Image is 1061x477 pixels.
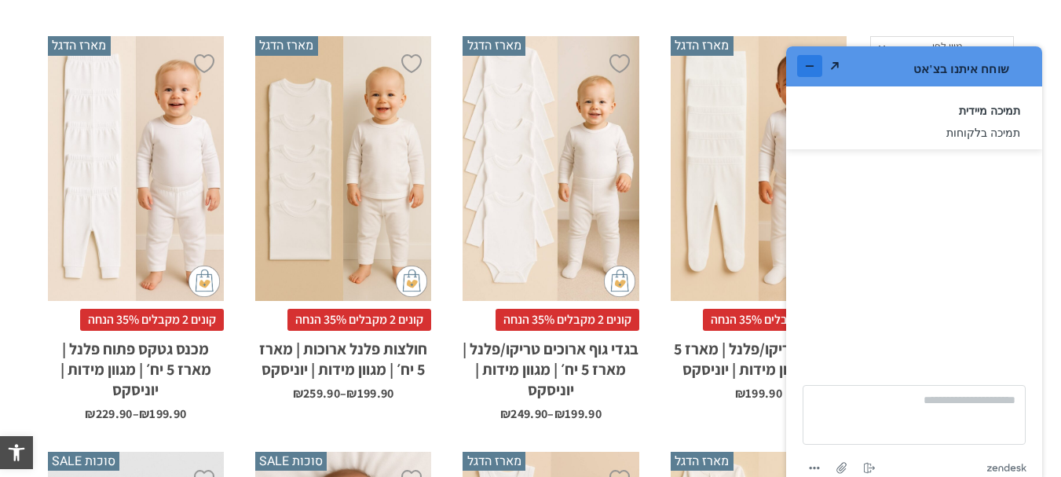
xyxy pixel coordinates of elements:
[463,452,525,471] span: מארז הדגל
[703,309,847,331] span: קונים 2 מקבלים 35% הנחה
[255,452,327,471] span: סוכות SALE
[133,408,139,420] span: –
[188,266,220,297] img: cat-mini-atc.png
[671,36,847,400] a: מארז הדגל רגליות טריקו/פלנל | מארז 5 יח׳ | מגוון מידות | יוניסקס קונים 2 מקבלים 35% הנחהרגליות טר...
[767,28,1061,477] iframe: חפש כאן מידע נוסף
[671,452,734,471] span: מארז הדגל
[463,331,638,400] h2: בגדי גוף ארוכים טריקו/פלנל | מארז 5 יח׳ | מגוון מידות | יוניסקס
[547,408,554,420] span: –
[17,11,47,25] span: צ'אט
[287,309,431,331] span: קונים 2 מקבלים 35% הנחה
[48,36,111,55] span: מארז הדגל
[85,405,95,422] span: ₪
[255,331,431,380] h2: חולצות פלנל ארוכות | מארז 5 יח׳ | מגוון מידות | יוניסקס
[671,331,847,380] h2: רגליות טריקו/פלנל | מארז 5 יח׳ | מגוון מידות | יוניסקס
[463,36,525,55] span: מארז הדגל
[500,405,547,422] bdi: 249.90
[463,36,638,420] a: מארז הדגל בגדי גוף ארוכים טריקו/פלנל | מארז 5 יח׳ | מגוון מידות | יוניסקס קונים 2 מקבלים 35% הנחה...
[255,36,431,400] a: מארז הדגל חולצות פלנל ארוכות | מארז 5 יח׳ | מגוון מידות | יוניסקס קונים 2 מקבלים 35% הנחהחולצות פ...
[346,385,393,402] bdi: 199.90
[35,431,60,450] button: Menu
[293,385,340,402] bdi: 259.90
[85,405,132,422] bdi: 229.90
[554,405,602,422] bdi: 199.90
[671,36,734,55] span: מארז הדגל
[340,387,346,400] span: –
[80,309,224,331] span: קונים 2 מקבלים 35% הנחה
[48,331,224,400] h2: מכנס גטקס פתוח פלנל | מארז 5 יח׳ | מגוון מידות | יוניסקס
[90,431,115,450] button: סיום הצ'אט
[48,36,224,420] a: מארז הדגל מכנס גטקס פתוח פלנל | מארז 5 יח׳ | מגוון מידות | יוניסקס קונים 2 מקבלים 35% הנחהמכנס גט...
[396,266,427,297] img: cat-mini-atc.png
[48,452,119,471] span: סוכות SALE
[346,385,357,402] span: ₪
[139,405,149,422] span: ₪
[496,309,639,331] span: קונים 2 מקבלים 35% הנחה
[604,266,635,297] img: cat-mini-atc.png
[293,385,303,402] span: ₪
[735,385,782,402] bdi: 199.90
[735,385,745,402] span: ₪
[255,36,318,55] span: מארז הדגל
[554,405,565,422] span: ₪
[500,405,510,422] span: ₪
[139,405,186,422] bdi: 199.90
[62,431,87,451] button: צירוף קובץ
